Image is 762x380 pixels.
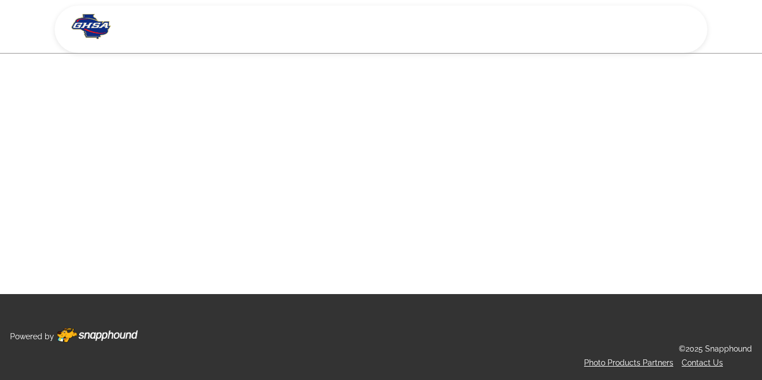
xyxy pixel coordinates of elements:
[71,14,111,39] img: Snapphound Logo
[10,330,54,344] p: Powered by
[682,358,723,367] a: Contact Us
[679,342,752,356] p: ©2025 Snapphound
[57,328,138,343] img: Footer
[584,358,673,367] a: Photo Products Partners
